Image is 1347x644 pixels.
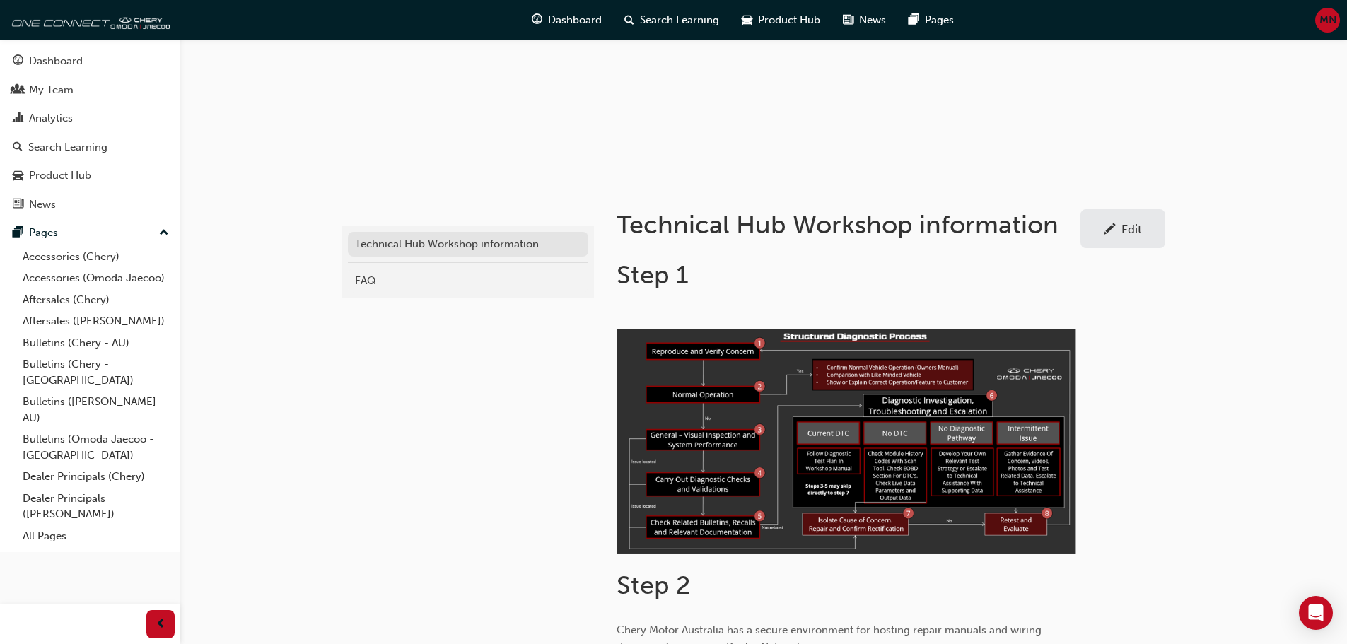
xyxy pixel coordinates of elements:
div: Search Learning [28,139,107,156]
span: car-icon [13,170,23,182]
a: Analytics [6,105,175,131]
span: car-icon [742,11,752,29]
span: search-icon [624,11,634,29]
a: Aftersales ([PERSON_NAME]) [17,310,175,332]
span: news-icon [843,11,853,29]
div: My Team [29,82,74,98]
div: FAQ [355,273,581,289]
a: Bulletins (Omoda Jaecoo - [GEOGRAPHIC_DATA]) [17,428,175,466]
span: MN [1319,12,1336,28]
button: DashboardMy TeamAnalyticsSearch LearningProduct HubNews [6,45,175,220]
a: My Team [6,77,175,103]
a: Edit [1080,209,1165,248]
button: Pages [6,220,175,246]
a: Technical Hub Workshop information [348,232,588,257]
a: Product Hub [6,163,175,189]
span: Dashboard [548,12,602,28]
button: MN [1315,8,1340,33]
a: Dealer Principals (Chery) [17,466,175,488]
div: News [29,197,56,213]
a: Accessories (Chery) [17,246,175,268]
a: search-iconSearch Learning [613,6,730,35]
div: Dashboard [29,53,83,69]
div: Open Intercom Messenger [1299,596,1333,630]
span: people-icon [13,84,23,97]
span: pages-icon [13,227,23,240]
img: oneconnect [7,6,170,34]
span: Step 1 [617,259,689,290]
a: guage-iconDashboard [520,6,613,35]
span: Pages [925,12,954,28]
span: News [859,12,886,28]
span: chart-icon [13,112,23,125]
h1: Technical Hub Workshop information [617,209,1080,240]
span: Step 2 [617,570,691,600]
div: Pages [29,225,58,241]
div: Product Hub [29,168,91,184]
a: Aftersales (Chery) [17,289,175,311]
div: Technical Hub Workshop information [355,236,581,252]
a: FAQ [348,269,588,293]
a: Search Learning [6,134,175,160]
span: up-icon [159,224,169,242]
span: guage-icon [13,55,23,68]
a: pages-iconPages [897,6,965,35]
a: Dashboard [6,48,175,74]
a: news-iconNews [832,6,897,35]
span: pencil-icon [1104,223,1116,238]
div: Analytics [29,110,73,127]
span: pages-icon [909,11,919,29]
div: Edit [1121,222,1142,236]
span: guage-icon [532,11,542,29]
span: Search Learning [640,12,719,28]
span: Product Hub [758,12,820,28]
a: Accessories (Omoda Jaecoo) [17,267,175,289]
a: Bulletins (Chery - AU) [17,332,175,354]
a: News [6,192,175,218]
a: Dealer Principals ([PERSON_NAME]) [17,488,175,525]
span: news-icon [13,199,23,211]
a: Bulletins (Chery - [GEOGRAPHIC_DATA]) [17,353,175,391]
a: car-iconProduct Hub [730,6,832,35]
a: Bulletins ([PERSON_NAME] - AU) [17,391,175,428]
span: prev-icon [156,616,166,633]
a: All Pages [17,525,175,547]
span: search-icon [13,141,23,154]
